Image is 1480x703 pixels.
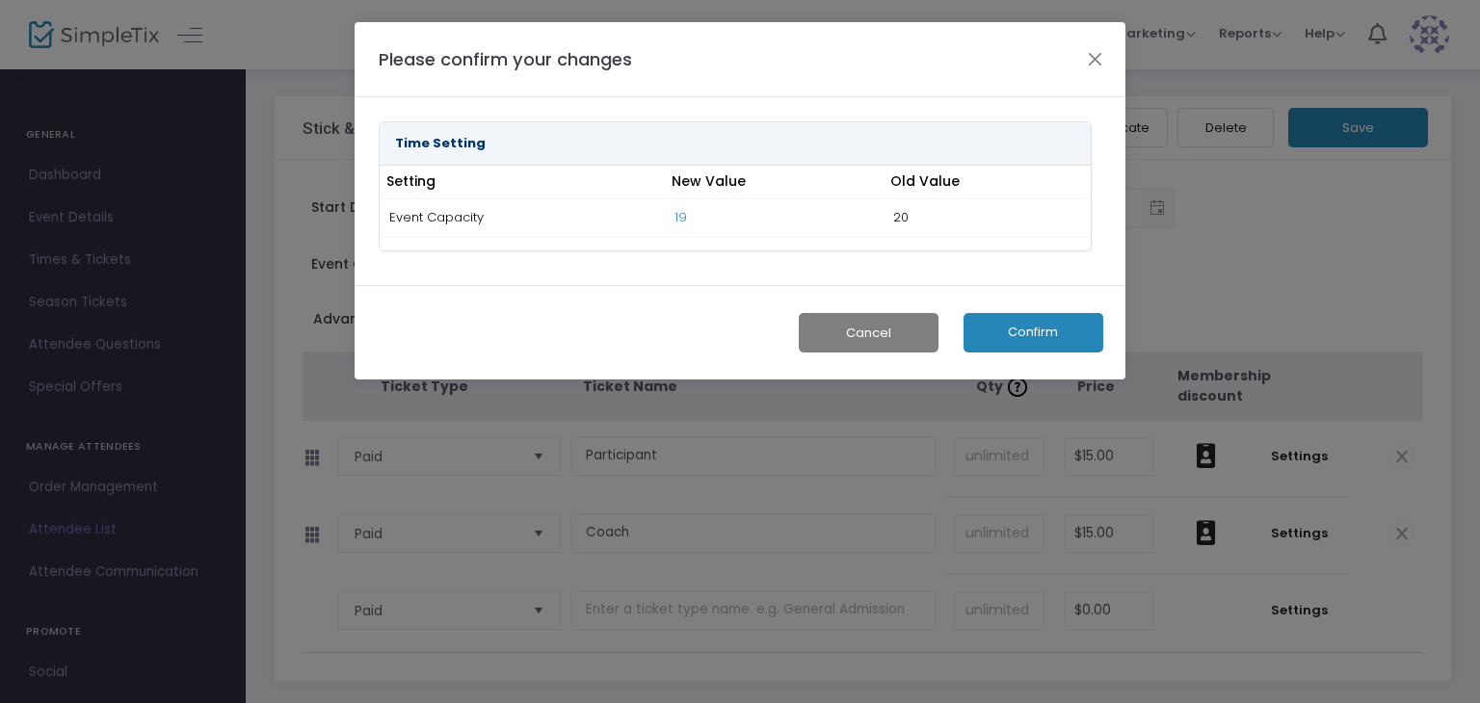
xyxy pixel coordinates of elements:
[1083,46,1108,71] button: Close
[964,313,1103,352] button: Confirm
[665,198,884,237] td: 19
[885,166,1091,199] th: Old Value
[885,198,1091,237] td: 20
[380,166,665,199] th: Setting
[799,313,938,352] button: Cancel
[395,134,486,152] strong: Time Setting
[379,46,632,72] h4: Please confirm your changes
[665,166,884,199] th: New Value
[380,198,665,237] td: Event Capacity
